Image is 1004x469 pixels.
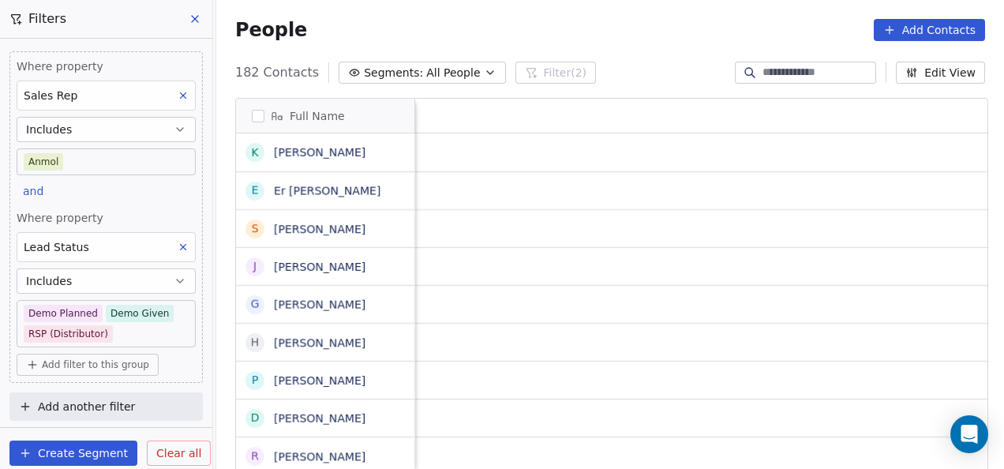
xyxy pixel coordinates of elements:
a: [PERSON_NAME] [274,450,365,463]
span: People [235,18,307,42]
a: Er [PERSON_NAME] [274,185,380,197]
button: Add Contacts [874,19,985,41]
a: [PERSON_NAME] [274,412,365,425]
button: Edit View [896,62,985,84]
span: Full Name [290,108,345,124]
div: P [252,372,258,388]
div: K [251,144,258,161]
a: [PERSON_NAME] [274,146,365,159]
div: D [251,410,260,426]
a: [PERSON_NAME] [274,261,365,273]
a: [PERSON_NAME] [274,374,365,387]
div: r [251,448,259,464]
span: 182 Contacts [235,63,319,82]
a: [PERSON_NAME] [274,223,365,235]
div: S [252,220,259,237]
div: Open Intercom Messenger [950,415,988,453]
div: G [251,296,260,313]
a: [PERSON_NAME] [274,298,365,311]
div: H [251,334,260,351]
div: Full Name [236,99,414,133]
button: Filter(2) [515,62,597,84]
div: E [252,182,259,199]
a: [PERSON_NAME] [274,336,365,349]
span: Segments: [364,65,423,81]
span: All People [426,65,480,81]
div: J [253,258,257,275]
